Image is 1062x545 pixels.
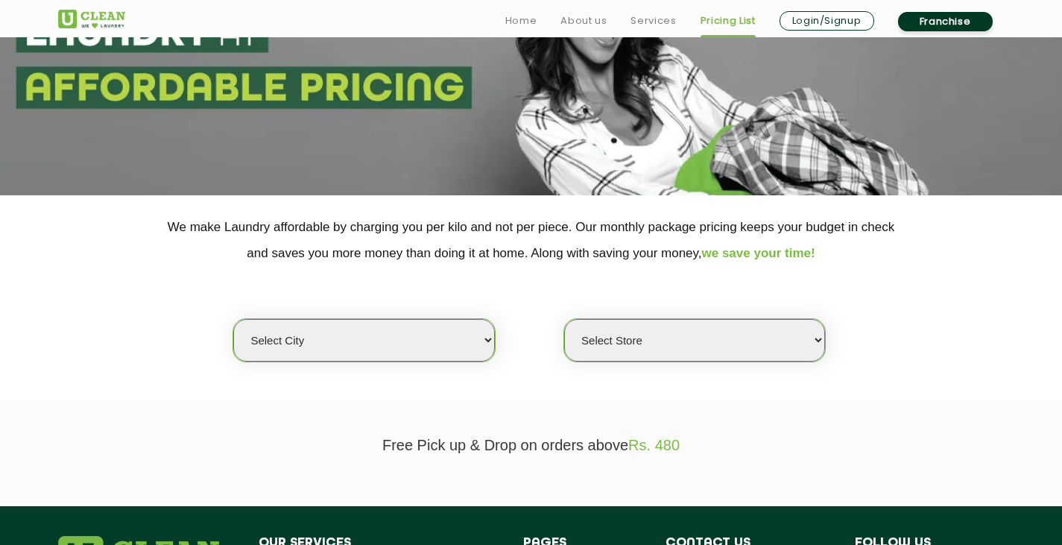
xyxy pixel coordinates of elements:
a: Franchise [898,12,993,31]
a: Pricing List [701,12,756,30]
p: We make Laundry affordable by charging you per kilo and not per piece. Our monthly package pricin... [58,214,1005,266]
span: we save your time! [702,246,815,260]
a: About us [560,12,607,30]
a: Home [505,12,537,30]
img: UClean Laundry and Dry Cleaning [58,10,125,28]
a: Services [630,12,676,30]
a: Login/Signup [780,11,874,31]
p: Free Pick up & Drop on orders above [58,437,1005,454]
span: Rs. 480 [628,437,680,453]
